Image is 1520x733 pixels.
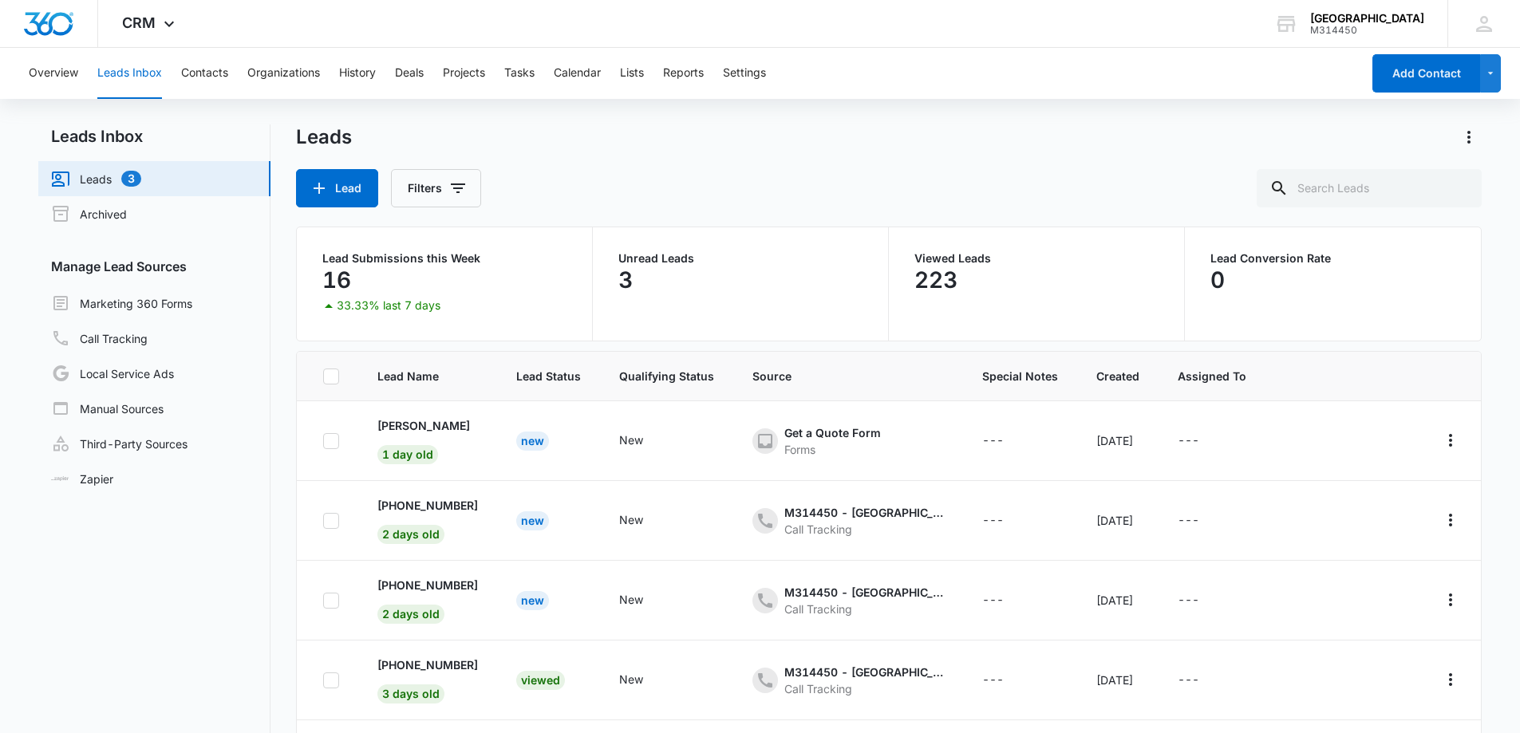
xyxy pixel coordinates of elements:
div: - - Select to Edit Field [1178,511,1228,530]
button: Call [1371,428,1393,451]
div: - - Select to Edit Field [982,671,1032,690]
div: New [619,432,643,448]
div: --- [982,591,1004,610]
span: Lead Name [377,368,478,384]
p: [PHONE_NUMBER] [377,497,478,514]
p: Unread Leads [618,253,863,264]
button: Call [1371,588,1393,610]
div: M314450 - [GEOGRAPHIC_DATA] - Ads [784,584,944,601]
button: Actions [1456,124,1482,150]
a: New [516,434,549,447]
div: - - Select to Edit Field [982,591,1032,610]
div: - - Select to Edit Field [982,511,1032,530]
span: 2 days old [377,525,444,544]
div: --- [982,671,1004,690]
div: New [619,671,643,688]
a: Leads3 [51,169,141,188]
div: - - Select to Edit Field [1178,432,1228,451]
span: 2 days old [377,605,444,624]
div: - - Select to Edit Field [619,591,672,610]
a: Local Service Ads [51,364,174,383]
p: [PHONE_NUMBER] [377,577,478,593]
div: --- [1178,432,1199,451]
span: 1 day old [377,445,438,464]
button: Leads Inbox [97,48,162,99]
button: Contacts [181,48,228,99]
div: Call Tracking [784,521,944,538]
button: Calendar [554,48,601,99]
p: 223 [914,267,957,293]
div: - - Select to Edit Field [619,432,672,451]
button: Overview [29,48,78,99]
h2: Leads Inbox [38,124,270,148]
a: Call [1371,518,1393,531]
button: History [339,48,376,99]
div: account id [1310,25,1424,36]
div: --- [1178,671,1199,690]
a: Email [1342,438,1364,451]
a: New [516,593,549,607]
p: 3 [618,267,633,293]
span: CRM [122,14,156,31]
p: [PHONE_NUMBER] [377,656,478,673]
a: [PHONE_NUMBER]2 days old [377,497,478,541]
button: Organizations [247,48,320,99]
div: - - Select to Edit Field [982,432,1032,451]
a: Zapier [51,471,113,487]
button: Call [1371,668,1393,690]
span: Special Notes [982,368,1058,384]
p: 0 [1210,267,1225,293]
div: Call Tracking [784,601,944,617]
button: Call [1371,508,1393,530]
p: [PERSON_NAME] [377,417,470,434]
div: Call Tracking [784,680,944,697]
button: Lead [296,169,378,207]
button: Projects [443,48,485,99]
div: M314450 - [GEOGRAPHIC_DATA] - Ads [784,504,944,521]
div: New [619,591,643,608]
div: New [516,432,549,451]
a: Call Tracking [51,329,148,348]
div: Forms [784,441,881,458]
div: [DATE] [1096,432,1139,449]
span: Lead Status [516,368,581,384]
div: - - Select to Edit Field [619,671,672,690]
p: Lead Submissions this Week [322,253,567,264]
a: Manual Sources [51,399,164,418]
button: Deals [395,48,424,99]
div: M314450 - [GEOGRAPHIC_DATA] - Ads [784,664,944,680]
button: Add as Contact [1285,428,1307,451]
span: Created [1096,368,1139,384]
button: Reports [663,48,704,99]
div: Get a Quote Form [784,424,881,441]
button: Add as Contact [1285,508,1307,530]
span: Source [752,368,944,384]
div: New [619,511,643,528]
div: --- [982,432,1004,451]
span: Assigned To [1178,368,1246,384]
a: Call [1371,597,1393,611]
button: Email [1342,428,1364,451]
button: Lists [620,48,644,99]
p: 33.33% last 7 days [337,300,440,311]
a: New [516,514,549,527]
div: New [516,591,549,610]
div: - - Select to Edit Field [1178,671,1228,690]
span: Qualifying Status [619,368,714,384]
button: Add as Contact [1285,668,1307,690]
h3: Manage Lead Sources [38,257,270,276]
div: - - Select to Edit Field [1178,591,1228,610]
button: Settings [723,48,766,99]
div: [DATE] [1096,512,1139,529]
a: Archived [51,204,127,223]
button: Actions [1438,587,1463,613]
button: Actions [1438,507,1463,533]
a: [PERSON_NAME]1 day old [377,417,478,461]
div: --- [982,511,1004,530]
div: Viewed [516,671,565,690]
a: Third-Party Sources [51,434,188,453]
button: Tasks [504,48,535,99]
button: Add as Contact [1285,588,1307,610]
div: [DATE] [1096,592,1139,609]
a: [PHONE_NUMBER]2 days old [377,577,478,621]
